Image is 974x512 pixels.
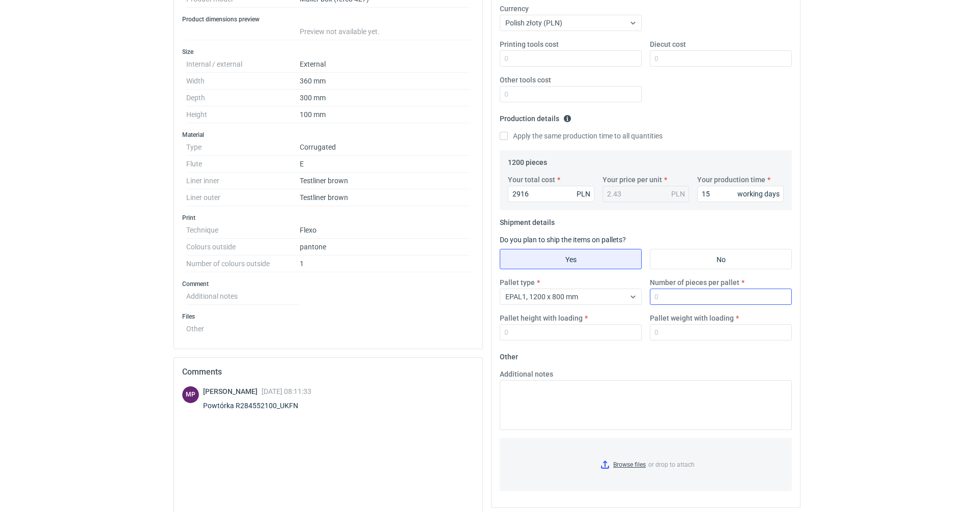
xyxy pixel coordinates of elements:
[505,293,578,301] span: EPAL1, 1200 x 800 mm
[650,39,686,49] label: Diecut cost
[508,154,547,166] legend: 1200 pieces
[508,186,594,202] input: 0
[500,313,583,323] label: Pallet height with loading
[603,175,662,185] label: Your price per unit
[505,19,562,27] span: Polish złoty (PLN)
[186,106,300,123] dt: Height
[182,214,474,222] h3: Print
[182,312,474,321] h3: Files
[671,189,685,199] div: PLN
[300,73,470,90] dd: 360 mm
[500,349,518,361] legend: Other
[650,249,792,269] label: No
[186,222,300,239] dt: Technique
[650,324,792,340] input: 0
[182,366,474,378] h2: Comments
[300,189,470,206] dd: Testliner brown
[500,4,529,14] label: Currency
[577,189,590,199] div: PLN
[182,15,474,23] h3: Product dimensions preview
[650,50,792,67] input: 0
[697,186,784,202] input: 0
[500,249,642,269] label: Yes
[697,175,765,185] label: Your production time
[300,255,470,272] dd: 1
[500,110,571,123] legend: Production details
[500,324,642,340] input: 0
[500,39,559,49] label: Printing tools cost
[500,75,551,85] label: Other tools cost
[182,280,474,288] h3: Comment
[300,139,470,156] dd: Corrugated
[650,277,739,288] label: Number of pieces per pallet
[186,139,300,156] dt: Type
[500,50,642,67] input: 0
[186,189,300,206] dt: Liner outer
[262,387,311,395] span: [DATE] 08:11:33
[650,289,792,305] input: 0
[182,386,199,403] div: Michał Palasek
[186,321,300,333] dt: Other
[300,156,470,173] dd: E
[203,387,262,395] span: [PERSON_NAME]
[500,369,553,379] label: Additional notes
[300,27,380,36] span: Preview not available yet.
[500,86,642,102] input: 0
[500,277,535,288] label: Pallet type
[182,48,474,56] h3: Size
[186,90,300,106] dt: Depth
[500,439,791,491] label: or drop to attach
[186,73,300,90] dt: Width
[508,175,555,185] label: Your total cost
[300,90,470,106] dd: 300 mm
[186,56,300,73] dt: Internal / external
[500,214,555,226] legend: Shipment details
[186,288,300,305] dt: Additional notes
[300,106,470,123] dd: 100 mm
[186,255,300,272] dt: Number of colours outside
[300,239,470,255] dd: pantone
[186,156,300,173] dt: Flute
[186,173,300,189] dt: Liner inner
[500,236,626,244] label: Do you plan to ship the items on pallets?
[182,386,199,403] figcaption: MP
[203,401,311,411] div: Powtórka R284552100_UKFN
[300,222,470,239] dd: Flexo
[650,313,734,323] label: Pallet weight with loading
[182,131,474,139] h3: Material
[186,239,300,255] dt: Colours outside
[737,189,780,199] div: working days
[500,131,663,141] label: Apply the same production time to all quantities
[300,56,470,73] dd: External
[300,173,470,189] dd: Testliner brown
